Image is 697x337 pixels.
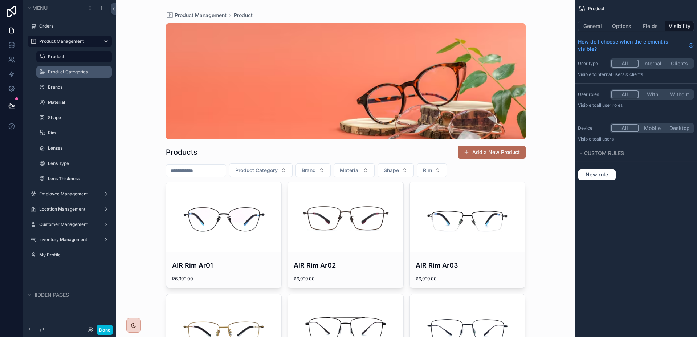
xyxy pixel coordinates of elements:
[48,145,107,151] label: Lenses
[578,92,607,97] label: User roles
[607,21,636,31] button: Options
[39,191,97,197] label: Employee Management
[48,84,107,90] label: Brands
[665,21,694,31] button: Visibility
[97,325,113,335] button: Done
[39,206,97,212] label: Location Management
[48,100,107,105] label: Material
[666,90,693,98] button: Without
[578,169,616,180] button: New rule
[596,102,623,108] span: All user roles
[666,60,693,68] button: Clients
[48,69,107,75] label: Product Categories
[48,161,107,166] label: Lens Type
[578,38,685,53] span: How do I choose when the element is visible?
[666,124,693,132] button: Desktop
[578,102,694,108] p: Visible to
[636,21,665,31] button: Fields
[611,90,639,98] button: All
[611,124,639,132] button: All
[583,171,611,178] span: New rule
[596,136,614,142] span: all users
[32,292,69,298] span: Hidden pages
[578,72,694,77] p: Visible to
[596,72,643,77] span: Internal users & clients
[26,3,83,13] button: Menu
[39,222,97,227] label: Customer Management
[39,38,97,44] label: Product Management
[588,6,604,12] span: Product
[578,38,694,53] a: How do I choose when the element is visible?
[584,150,624,156] span: Custom rules
[48,54,107,60] label: Product
[39,237,97,243] label: Inventory Management
[578,148,690,158] button: Custom rules
[639,90,666,98] button: With
[26,290,109,300] button: Hidden pages
[48,176,107,182] label: Lens Thickness
[39,23,107,29] label: Orders
[48,115,107,121] label: Shape
[578,21,607,31] button: General
[48,130,107,136] label: Rim
[578,61,607,66] label: User type
[639,124,666,132] button: Mobile
[611,60,639,68] button: All
[639,60,666,68] button: Internal
[578,125,607,131] label: Device
[39,252,107,258] label: My Profile
[32,5,48,11] span: Menu
[578,136,694,142] p: Visible to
